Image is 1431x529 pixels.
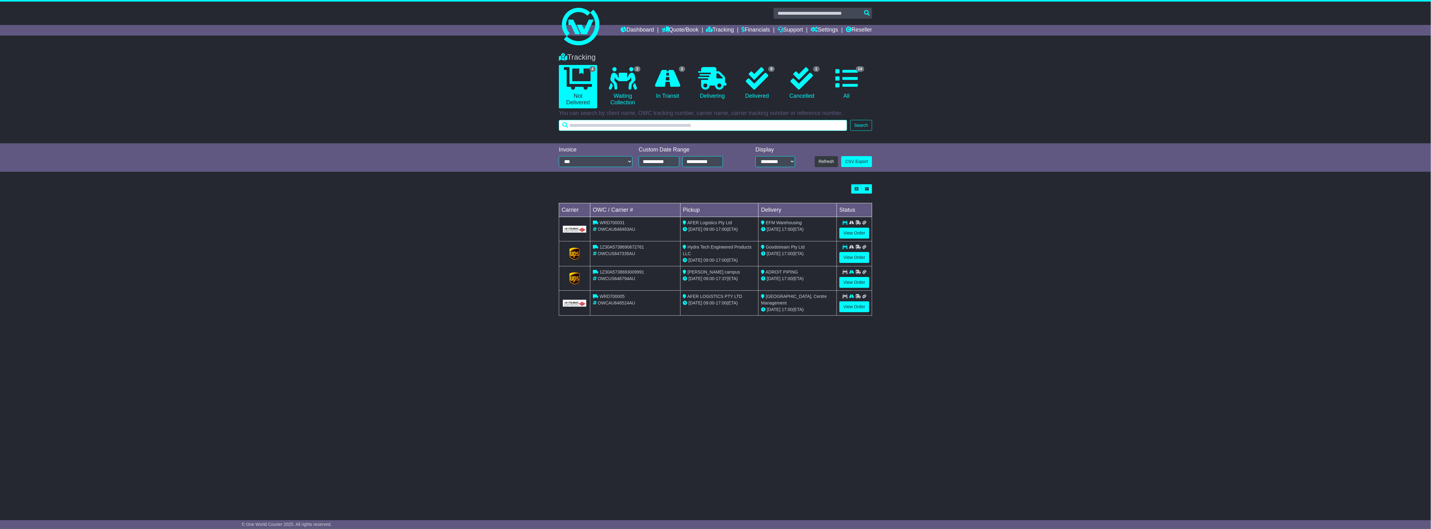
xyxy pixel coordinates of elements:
span: [GEOGRAPHIC_DATA], Centre Management [761,294,827,305]
td: Carrier [559,203,590,217]
a: 2 Waiting Collection [603,65,642,108]
button: Search [850,120,872,131]
span: 17:00 [782,251,793,256]
span: WRD700031 [600,220,625,225]
a: CSV Export [841,156,872,167]
a: Financials [742,25,770,36]
div: - (ETA) [683,226,756,233]
span: 14 [856,66,864,72]
span: 2 [679,66,686,72]
span: 17:00 [782,307,793,312]
td: OWC / Carrier # [590,203,681,217]
a: 1 Cancelled [783,65,821,102]
span: 1Z30A5738690672761 [600,245,644,250]
a: 4 Not Delivered [559,65,597,108]
a: View Order [839,277,869,288]
div: Invoice [559,146,632,153]
span: 1 [813,66,820,72]
span: 09:00 [704,300,715,305]
a: Quote/Book [662,25,699,36]
span: [DATE] [689,258,702,263]
div: Custom Date Range [639,146,739,153]
div: - (ETA) [683,300,756,306]
span: [DATE] [767,307,780,312]
span: ADROIT PIPING [766,269,798,274]
td: Status [837,203,872,217]
span: 17:37 [716,276,727,281]
span: 17:00 [782,276,793,281]
span: 17:00 [716,227,727,232]
a: View Order [839,301,869,312]
span: [DATE] [689,227,702,232]
div: Tracking [556,53,875,62]
span: 9 [768,66,775,72]
span: 09:00 [704,227,715,232]
a: 14 All [828,65,866,102]
a: Support [778,25,803,36]
span: [DATE] [767,276,780,281]
span: OWCAU646524AU [598,300,635,305]
span: 17:00 [782,227,793,232]
div: - (ETA) [683,275,756,282]
span: Goodstream Pty Ltd [766,245,805,250]
span: 17:00 [716,258,727,263]
span: EFM Warehousing [766,220,802,225]
span: [DATE] [767,251,780,256]
a: Dashboard [621,25,654,36]
span: Hydra Tech Engineered Products LLC [683,245,752,256]
a: Delivering [693,65,731,102]
div: (ETA) [761,250,834,257]
a: Tracking [706,25,734,36]
span: [PERSON_NAME] campus [688,269,740,274]
p: You can search by client name, OWC tracking number, carrier name, carrier tracking number or refe... [559,110,872,117]
a: View Order [839,228,869,239]
img: GetCarrierServiceLogo [569,272,580,285]
td: Pickup [680,203,759,217]
a: 9 Delivered [738,65,776,102]
span: 2 [634,66,641,72]
span: OWCUS646794AU [598,276,635,281]
a: Reseller [846,25,872,36]
span: AFER LOGISTICS PTY LTD [687,294,742,299]
img: GetCarrierServiceLogo [569,248,580,260]
span: WRD700005 [600,294,625,299]
span: [DATE] [767,227,780,232]
span: 09:00 [704,276,715,281]
span: OWCAU648483AU [598,227,635,232]
span: © One World Courier 2025. All rights reserved. [242,522,332,527]
td: Delivery [759,203,837,217]
a: 2 In Transit [648,65,687,102]
img: GetCarrierServiceLogo [563,226,586,233]
a: View Order [839,252,869,263]
span: 09:00 [704,258,715,263]
div: Display [755,146,795,153]
div: - (ETA) [683,257,756,264]
span: OWCUS647335AU [598,251,635,256]
span: 1Z30A5738693009991 [600,269,644,274]
div: (ETA) [761,226,834,233]
div: (ETA) [761,275,834,282]
span: AFER Logistics Pty Ltd [687,220,732,225]
a: Settings [811,25,838,36]
span: [DATE] [689,276,702,281]
span: [DATE] [689,300,702,305]
img: GetCarrierServiceLogo [563,300,586,307]
span: 4 [589,66,596,72]
button: Refresh [815,156,838,167]
span: 17:00 [716,300,727,305]
div: (ETA) [761,306,834,313]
